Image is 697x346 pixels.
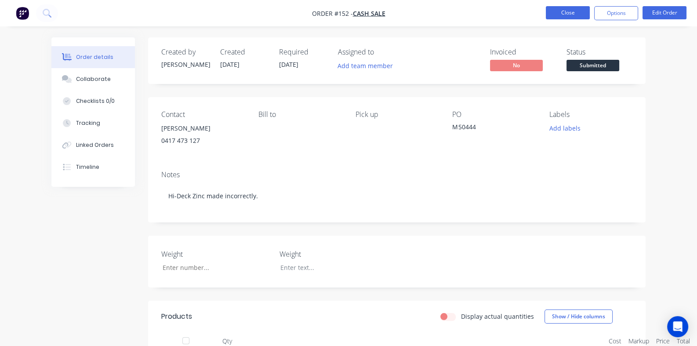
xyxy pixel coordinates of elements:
[51,68,135,90] button: Collaborate
[338,48,426,56] div: Assigned to
[16,7,29,20] img: Factory
[280,249,389,259] label: Weight
[549,110,632,119] div: Labels
[566,48,632,56] div: Status
[155,261,271,274] input: Enter number...
[356,110,439,119] div: Pick up
[546,6,590,19] button: Close
[279,60,298,69] span: [DATE]
[161,122,244,135] div: [PERSON_NAME]
[258,110,341,119] div: Bill to
[220,60,240,69] span: [DATE]
[667,316,688,337] div: Open Intercom Messenger
[51,134,135,156] button: Linked Orders
[461,312,534,321] label: Display actual quantities
[161,311,192,322] div: Products
[161,48,210,56] div: Created by
[161,182,632,209] div: Hi-Deck Zinc made incorrectly.
[452,110,535,119] div: PO
[51,90,135,112] button: Checklists 0/0
[545,122,585,134] button: Add labels
[161,60,210,69] div: [PERSON_NAME]
[279,48,327,56] div: Required
[51,156,135,178] button: Timeline
[338,60,398,72] button: Add team member
[76,163,99,171] div: Timeline
[312,9,353,18] span: Order #152 -
[333,60,398,72] button: Add team member
[490,60,543,71] span: No
[566,60,619,71] span: Submitted
[220,48,269,56] div: Created
[566,60,619,73] button: Submitted
[594,6,638,20] button: Options
[161,135,244,147] div: 0417 473 127
[643,6,686,19] button: Edit Order
[161,122,244,150] div: [PERSON_NAME]0417 473 127
[51,112,135,134] button: Tracking
[76,97,115,105] div: Checklists 0/0
[76,75,111,83] div: Collaborate
[76,141,114,149] div: Linked Orders
[76,119,100,127] div: Tracking
[545,310,613,324] button: Show / Hide columns
[161,110,244,119] div: Contact
[452,122,535,135] div: M50444
[161,171,632,179] div: Notes
[51,46,135,68] button: Order details
[353,9,385,18] a: Cash Sale
[76,53,113,61] div: Order details
[490,48,556,56] div: Invoiced
[161,249,271,259] label: Weight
